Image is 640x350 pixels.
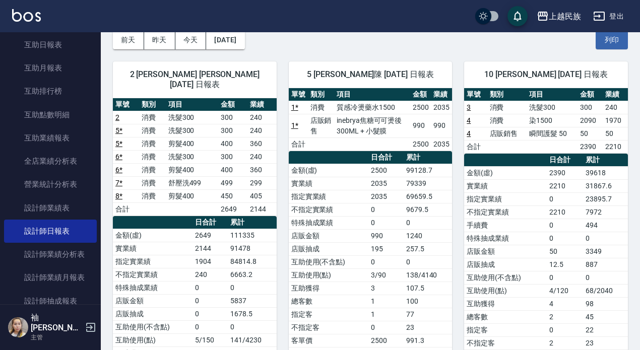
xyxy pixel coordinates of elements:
[4,266,97,289] a: 設計師業績月報表
[368,229,404,242] td: 990
[603,140,628,153] td: 2210
[113,268,193,281] td: 不指定實業績
[31,333,82,342] p: 主管
[218,202,247,216] td: 2649
[404,164,452,177] td: 99128.7
[4,126,97,150] a: 互助業績報表
[583,271,628,284] td: 0
[139,163,165,176] td: 消費
[578,114,603,127] td: 2090
[289,321,368,334] td: 不指定客
[12,9,41,22] img: Logo
[139,189,165,202] td: 消費
[139,150,165,163] td: 消費
[289,88,453,151] table: a dense table
[464,245,547,258] td: 店販金額
[583,166,628,179] td: 39618
[547,271,583,284] td: 0
[228,216,276,229] th: 累計
[193,333,228,346] td: 5/150
[603,114,628,127] td: 1970
[218,124,247,137] td: 300
[547,205,583,219] td: 2210
[4,220,97,243] a: 設計師日報表
[166,150,219,163] td: 洗髮300
[113,98,277,216] table: a dense table
[139,124,165,137] td: 消費
[431,101,452,114] td: 2035
[166,189,219,202] td: 剪髮400
[533,6,585,27] button: 上越民族
[193,281,228,294] td: 0
[487,88,527,101] th: 類別
[507,6,528,26] button: save
[464,140,487,153] td: 合計
[289,164,368,177] td: 金額(虛)
[583,297,628,310] td: 98
[368,282,404,295] td: 3
[404,282,452,295] td: 107.5
[334,101,410,114] td: 質感冷燙藥水1500
[193,255,228,268] td: 1904
[166,98,219,111] th: 項目
[583,336,628,349] td: 23
[115,113,119,121] a: 2
[218,189,247,202] td: 450
[410,88,431,101] th: 金額
[547,166,583,179] td: 2390
[247,137,277,150] td: 360
[228,242,276,255] td: 91478
[404,334,452,347] td: 991.3
[166,124,219,137] td: 洗髮300
[464,179,547,192] td: 實業績
[467,103,471,111] a: 3
[527,101,578,114] td: 洗髮300
[578,88,603,101] th: 金額
[410,101,431,114] td: 2500
[193,229,228,242] td: 2649
[193,268,228,281] td: 240
[404,268,452,282] td: 138/4140
[368,242,404,255] td: 195
[464,219,547,232] td: 手續費
[547,336,583,349] td: 2
[139,137,165,150] td: 消費
[193,320,228,333] td: 0
[228,294,276,307] td: 5837
[334,88,410,101] th: 項目
[368,190,404,203] td: 2035
[228,268,276,281] td: 6663.2
[583,323,628,336] td: 22
[289,282,368,295] td: 互助獲得
[193,294,228,307] td: 0
[166,176,219,189] td: 舒壓洗499
[410,137,431,151] td: 2500
[583,219,628,232] td: 494
[289,88,308,101] th: 單號
[289,177,368,190] td: 實業績
[527,127,578,140] td: 瞬間護髮 50
[308,88,334,101] th: 類別
[334,114,410,137] td: inebrya焦糖可可燙後300ML + 小髮膜
[476,69,616,80] span: 10 [PERSON_NAME] [DATE] 日報表
[166,137,219,150] td: 剪髮400
[247,176,277,189] td: 299
[228,333,276,346] td: 141/4230
[4,290,97,313] a: 設計師抽成報表
[166,111,219,124] td: 洗髮300
[139,98,165,111] th: 類別
[113,202,139,216] td: 合計
[547,258,583,271] td: 12.5
[113,98,139,111] th: 單號
[464,232,547,245] td: 特殊抽成業績
[289,137,308,151] td: 合計
[218,163,247,176] td: 400
[404,308,452,321] td: 77
[218,150,247,163] td: 300
[583,179,628,192] td: 31867.6
[527,114,578,127] td: 染1500
[193,242,228,255] td: 2144
[308,101,334,114] td: 消費
[547,154,583,167] th: 日合計
[464,166,547,179] td: 金額(虛)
